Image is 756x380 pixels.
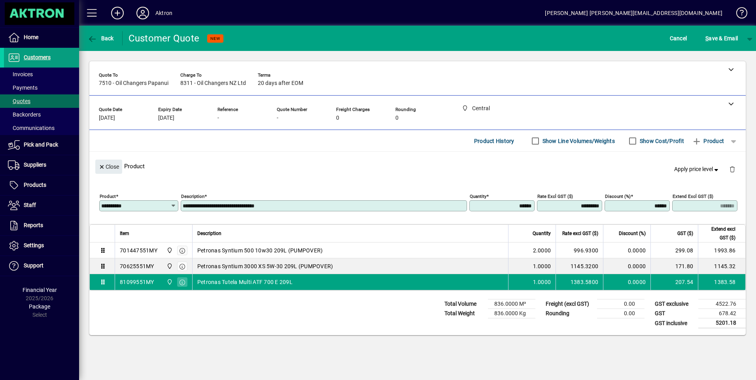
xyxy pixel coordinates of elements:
span: Communications [8,125,55,131]
span: Discount (%) [619,229,646,238]
div: 996.9300 [561,246,598,254]
span: [DATE] [158,115,174,121]
span: NEW [210,36,220,41]
td: 678.42 [698,309,746,318]
td: 171.80 [650,258,698,274]
span: Invoices [8,71,33,77]
td: GST exclusive [651,299,698,309]
mat-label: Description [181,194,204,199]
span: Payments [8,85,38,91]
button: Product History [471,134,518,148]
span: Item [120,229,129,238]
td: Total Weight [440,309,488,318]
td: 207.54 [650,274,698,290]
span: 8311 - Oil Changers NZ Ltd [180,80,246,87]
td: Total Volume [440,299,488,309]
span: Back [87,35,114,41]
td: 0.0000 [603,243,650,258]
td: GST inclusive [651,318,698,328]
span: - [277,115,278,121]
span: Extend excl GST ($) [703,225,735,242]
td: 1383.58 [698,274,745,290]
a: Backorders [4,108,79,121]
span: Product [692,135,724,147]
span: Description [197,229,221,238]
div: Product [89,152,746,181]
span: Quotes [8,98,30,104]
span: Product History [474,135,514,147]
button: Product [688,134,728,148]
button: Profile [130,6,155,20]
span: Cancel [670,32,687,45]
app-page-header-button: Close [93,163,124,170]
a: Staff [4,196,79,215]
td: 299.08 [650,243,698,258]
span: 1.0000 [533,262,551,270]
span: Close [98,160,119,173]
span: 1.0000 [533,278,551,286]
span: Support [24,262,43,269]
a: Invoices [4,68,79,81]
span: Rate excl GST ($) [562,229,598,238]
span: Central [164,278,174,286]
mat-label: Discount (%) [605,194,631,199]
span: Staff [24,202,36,208]
span: Central [164,262,174,271]
span: Pick and Pack [24,141,58,148]
mat-label: Rate excl GST ($) [537,194,573,199]
span: Home [24,34,38,40]
a: Communications [4,121,79,135]
span: - [217,115,219,121]
span: Products [24,182,46,188]
a: Reports [4,216,79,235]
span: 0 [395,115,399,121]
span: Reports [24,222,43,228]
div: [PERSON_NAME] [PERSON_NAME][EMAIL_ADDRESS][DOMAIN_NAME] [545,7,722,19]
td: 0.0000 [603,274,650,290]
span: ave & Email [705,32,738,45]
mat-label: Product [100,194,116,199]
button: Close [95,160,122,174]
a: Payments [4,81,79,94]
div: Customer Quote [129,32,200,45]
span: 20 days after EOM [258,80,303,87]
button: Back [85,31,116,45]
span: Quantity [533,229,551,238]
button: Save & Email [701,31,742,45]
span: 0 [336,115,339,121]
a: Products [4,175,79,195]
a: Suppliers [4,155,79,175]
td: 0.00 [597,299,644,309]
td: 4522.76 [698,299,746,309]
span: Apply price level [674,165,720,173]
span: 2.0000 [533,246,551,254]
a: Support [4,256,79,276]
span: GST ($) [677,229,693,238]
div: 70625551MY [120,262,154,270]
span: Package [29,303,50,310]
a: Knowledge Base [730,2,746,27]
a: Pick and Pack [4,135,79,155]
span: Central [164,246,174,255]
div: 701447551MY [120,246,157,254]
span: 7510 - Oil Changers Papanui [99,80,168,87]
span: Petronas Tutela Multi ATF 700 E 209L [197,278,293,286]
td: 0.0000 [603,258,650,274]
a: Settings [4,236,79,256]
div: 1145.3200 [561,262,598,270]
span: Petronas Syntium 500 10w30 209L (PUMPOVER) [197,246,323,254]
td: 1993.86 [698,243,745,258]
span: Suppliers [24,162,46,168]
td: 836.0000 Kg [488,309,535,318]
label: Show Line Volumes/Weights [541,137,615,145]
span: [DATE] [99,115,115,121]
td: 5201.18 [698,318,746,328]
span: Financial Year [23,287,57,293]
button: Delete [723,160,742,179]
button: Cancel [668,31,689,45]
span: Settings [24,242,44,248]
td: Rounding [542,309,597,318]
mat-label: Quantity [470,194,486,199]
div: 81099551MY [120,278,154,286]
span: Customers [24,54,51,60]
